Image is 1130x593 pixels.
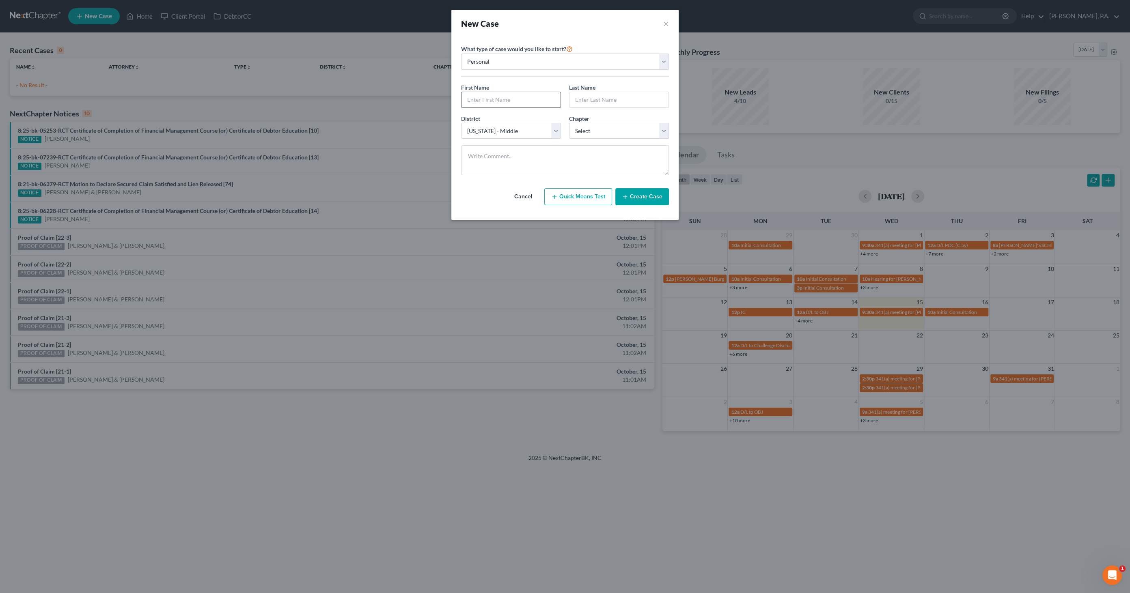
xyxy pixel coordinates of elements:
input: Enter First Name [461,92,561,107]
strong: New Case [461,19,499,28]
span: District [461,115,480,122]
button: Create Case [615,188,669,205]
iframe: Intercom live chat [1102,565,1122,585]
span: First Name [461,84,489,91]
button: Quick Means Test [544,188,612,205]
input: Enter Last Name [569,92,669,107]
button: × [663,18,669,29]
button: Cancel [505,189,541,205]
label: What type of case would you like to start? [461,44,573,54]
span: 1 [1119,565,1126,572]
span: Chapter [569,115,589,122]
span: Last Name [569,84,595,91]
